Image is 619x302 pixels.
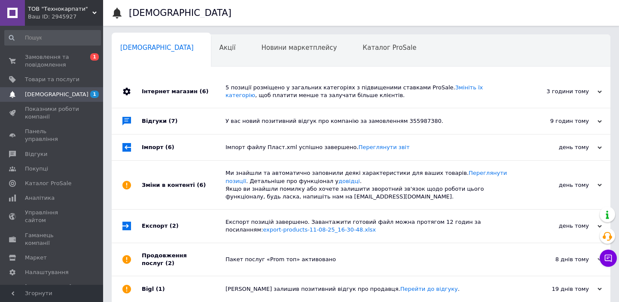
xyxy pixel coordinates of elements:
span: Новини маркетплейсу [261,44,337,52]
span: Маркет [25,254,47,262]
div: Ми знайшли та автоматично заповнили деякі характеристики для ваших товарів. . Детальніше про функ... [226,169,516,201]
span: Гаманець компанії [25,232,79,247]
h1: [DEMOGRAPHIC_DATA] [129,8,232,18]
input: Пошук [4,30,101,46]
span: Акції [220,44,236,52]
span: Товари та послуги [25,76,79,83]
div: Інтернет магазин [142,75,226,108]
div: Експорт [142,210,226,242]
span: (6) [199,88,208,95]
span: ТОВ "Технокарпати" [28,5,92,13]
div: день тому [516,181,602,189]
a: export-products-11-08-25_16-30-48.xlsx [263,226,376,233]
span: Каталог ProSale [363,44,416,52]
span: (2) [170,223,179,229]
div: 3 години тому [516,88,602,95]
span: Відгуки [25,150,47,158]
span: [DEMOGRAPHIC_DATA] [25,91,88,98]
span: Показники роботи компанії [25,105,79,121]
div: день тому [516,143,602,151]
a: Переглянути звіт [358,144,409,150]
div: Ваш ID: 2945927 [28,13,103,21]
span: Каталог ProSale [25,180,71,187]
div: Пакет послуг «Prom топ» активовано [226,256,516,263]
span: (6) [165,144,174,150]
span: [DEMOGRAPHIC_DATA] [120,44,194,52]
span: (6) [197,182,206,188]
span: Панель управління [25,128,79,143]
span: (2) [165,260,174,266]
a: Переглянути позиції [226,170,507,184]
div: Зміни в контенті [142,161,226,209]
span: (7) [169,118,178,124]
div: Імпорт [142,134,226,160]
a: Перейти до відгуку [400,286,458,292]
span: Управління сайтом [25,209,79,224]
span: 1 [90,53,99,61]
div: Імпорт файлу Пласт.xml успішно завершено. [226,143,516,151]
div: Відгуки [142,108,226,134]
div: 9 годин тому [516,117,602,125]
div: Продовження послуг [142,243,226,276]
span: 1 [90,91,99,98]
span: Замовлення та повідомлення [25,53,79,69]
div: 5 позиції розміщено у загальних категоріях з підвищеними ставками ProSale. , щоб платити менше та... [226,84,516,99]
div: Експорт позицій завершено. Завантажити готовий файл можна протягом 12 годин за посиланням: [226,218,516,234]
span: Налаштування [25,268,69,276]
div: 19 днів тому [516,285,602,293]
span: Аналітика [25,194,55,202]
div: У вас новий позитивний відгук про компанію за замовленням 355987380. [226,117,516,125]
span: (1) [156,286,165,292]
div: день тому [516,222,602,230]
span: Покупці [25,165,48,173]
div: [PERSON_NAME] залишив позитивний відгук про продавця. . [226,285,516,293]
div: 8 днів тому [516,256,602,263]
button: Чат з покупцем [600,250,617,267]
a: довідці [338,178,360,184]
div: Bigl [142,276,226,302]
